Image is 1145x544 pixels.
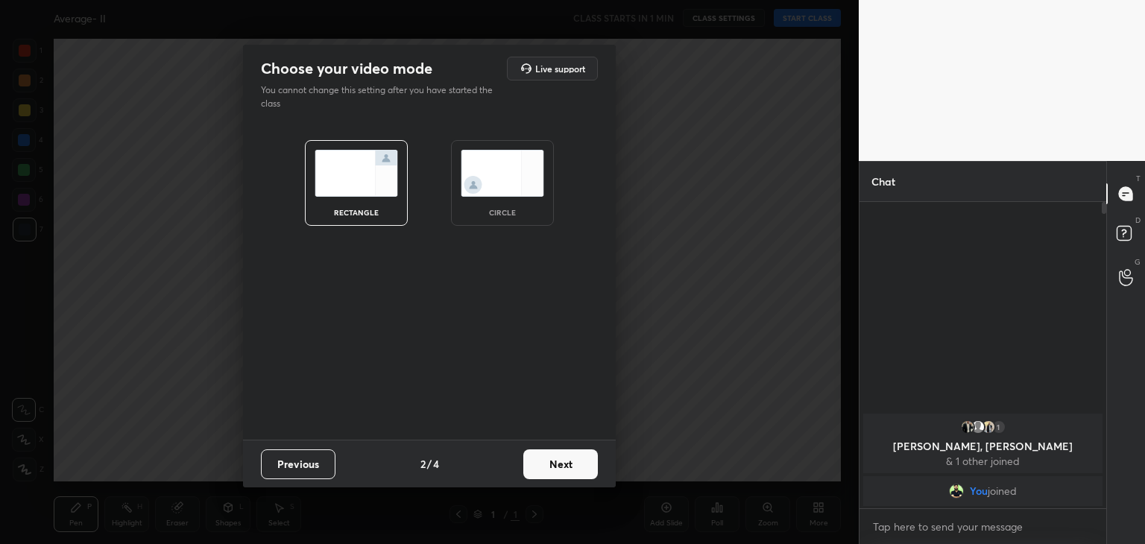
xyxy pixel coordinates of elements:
h4: 4 [433,456,439,472]
h4: 2 [420,456,426,472]
p: G [1135,256,1141,268]
img: 3 [981,420,996,434]
p: You cannot change this setting after you have started the class [261,83,502,110]
p: [PERSON_NAME], [PERSON_NAME] [872,440,1094,452]
p: Chat [859,162,907,201]
div: 1 [991,420,1006,434]
span: You [970,485,988,497]
div: circle [473,209,532,216]
img: default.png [971,420,985,434]
p: D [1135,215,1141,226]
div: grid [859,411,1106,509]
h4: / [427,456,432,472]
span: joined [988,485,1017,497]
img: normalScreenIcon.ae25ed63.svg [315,150,398,197]
img: f05efd8e37d84bc49ed75073cd22d1e8.jpg [960,420,975,434]
h5: Live support [535,64,585,73]
img: 6f4578c4c6224cea84386ccc78b3bfca.jpg [949,484,964,499]
button: Previous [261,449,335,479]
p: & 1 other joined [872,455,1094,467]
div: rectangle [327,209,386,216]
h2: Choose your video mode [261,59,432,78]
img: circleScreenIcon.acc0effb.svg [461,150,544,197]
button: Next [523,449,598,479]
p: T [1136,173,1141,184]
